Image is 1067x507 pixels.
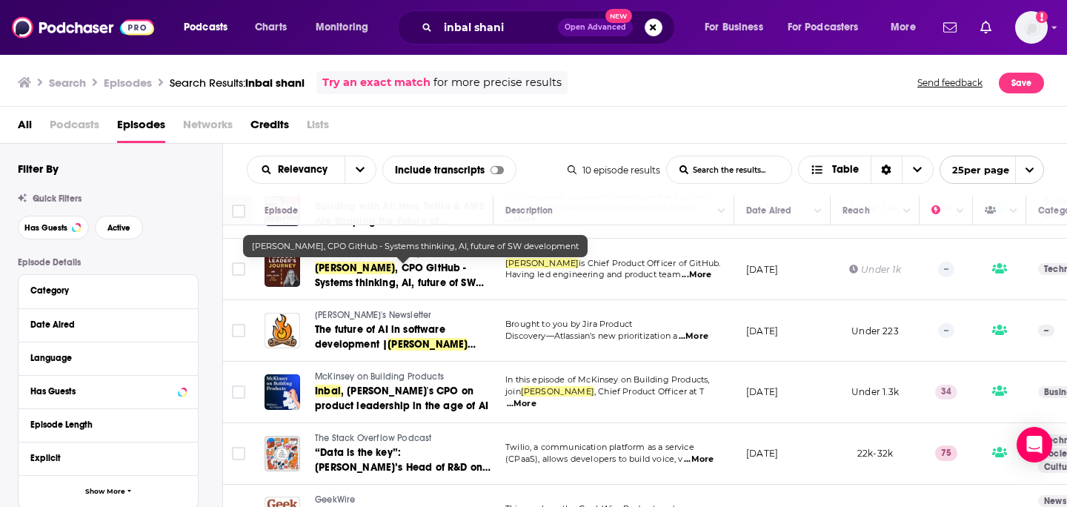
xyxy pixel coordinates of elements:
span: , [PERSON_NAME]'s CPO on product leadership in the age of AI [315,385,488,412]
span: Has Guests [24,224,67,232]
span: Inbal [315,385,341,397]
button: Column Actions [1005,202,1023,220]
span: ...More [684,454,714,465]
button: open menu [247,165,345,175]
div: Under 1k [849,263,900,276]
div: Has Guests [30,386,173,397]
button: Choose View [798,156,934,184]
p: [DATE] [746,325,778,337]
a: Show notifications dropdown [937,15,963,40]
div: Language [30,353,176,363]
span: Networks [183,113,233,143]
button: Has Guests [18,216,89,239]
span: Discovery—Atlassian’s new prioritization a [505,331,677,341]
p: -- [1038,325,1054,337]
button: Save [999,73,1044,93]
button: open menu [940,156,1044,184]
div: Power Score [931,202,952,219]
span: , Chief Product Officer at T [594,386,704,397]
span: [PERSON_NAME] [521,386,594,397]
span: Twilio, a communication platform as a service [505,442,694,452]
svg: Add a profile image [1036,11,1048,23]
span: Quick Filters [33,193,82,204]
a: [PERSON_NAME], CPO GitHub - Systems thinking, AI, future of SW development [315,261,491,291]
button: Explicit [30,448,186,467]
a: Try an exact match [322,74,431,91]
span: Active [107,224,130,232]
div: Search Results: [170,76,305,90]
span: GeekWire [315,494,355,505]
button: Has Guests [30,382,186,400]
button: Column Actions [951,202,969,220]
span: Having led engineering and product team [505,269,681,279]
span: All [18,113,32,143]
span: [PERSON_NAME] [388,338,468,351]
a: Credits [250,113,289,143]
button: Send feedback [913,71,987,94]
span: Logged in as Marketing09 [1015,11,1048,44]
a: Charts [245,16,296,39]
p: [DATE] [746,447,778,460]
img: User Profile [1015,11,1048,44]
span: In this episode of McKinsey on Building Products, [505,374,709,385]
div: Sort Direction [871,156,902,183]
div: Description [505,202,553,219]
button: open menu [173,16,247,39]
span: Brought to you by Jira Product [505,319,632,329]
span: Monitoring [316,17,368,38]
p: -- [938,323,954,338]
a: Inbal, [PERSON_NAME]'s CPO on product leadership in the age of AI [315,384,491,414]
span: For Podcasters [788,17,859,38]
button: Date Aired [30,315,186,334]
span: Toggle select row [232,324,245,337]
span: The Stack Overflow Podcast [315,433,431,443]
button: Active [95,216,143,239]
button: Language [30,348,186,367]
div: Episode [265,202,298,219]
button: Column Actions [809,202,827,220]
button: open menu [345,156,376,183]
h2: Filter By [18,162,59,176]
a: Episodes [117,113,165,143]
div: Episode Length [30,420,176,430]
div: Include transcripts [382,156,516,184]
div: Category [30,285,176,296]
span: Show More [85,488,125,496]
span: The future of AI in software development | [315,323,445,351]
div: Date Aired [746,202,791,219]
div: Date Aired [30,319,176,330]
div: Explicit [30,453,176,463]
h3: Search [49,76,86,90]
span: Under 1.3k [851,386,899,397]
div: Has Guests [985,202,1005,219]
div: Reach [842,202,870,219]
p: 75 [935,445,957,460]
span: More [891,17,916,38]
span: [PERSON_NAME]'s Newsletter [315,310,431,320]
span: ...More [507,398,536,410]
span: [PERSON_NAME], CPO GitHub - Systems thinking, AI, future of SW development [252,241,579,251]
button: Open AdvancedNew [558,19,633,36]
a: GeekWire [315,494,491,507]
a: “Data is the key”: [PERSON_NAME]’s Head of R&D on the need for good data [315,445,491,475]
h2: Choose List sort [247,156,376,184]
span: Toggle select row [232,385,245,399]
a: McKinsey on Building Products [315,371,491,384]
img: Podchaser - Follow, Share and Rate Podcasts [12,13,154,42]
span: join [505,386,521,397]
span: for more precise results [433,74,562,91]
span: is Chief Product Officer of GitHub. [579,258,720,268]
p: [DATE] [746,263,778,276]
span: Toggle select row [232,262,245,276]
span: [PERSON_NAME] [505,258,579,268]
button: open menu [694,16,782,39]
button: Column Actions [713,202,731,220]
button: Category [30,281,186,299]
a: Search Results:inbal shani [170,76,305,90]
span: Relevancy [278,165,333,175]
a: Show notifications dropdown [974,15,997,40]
